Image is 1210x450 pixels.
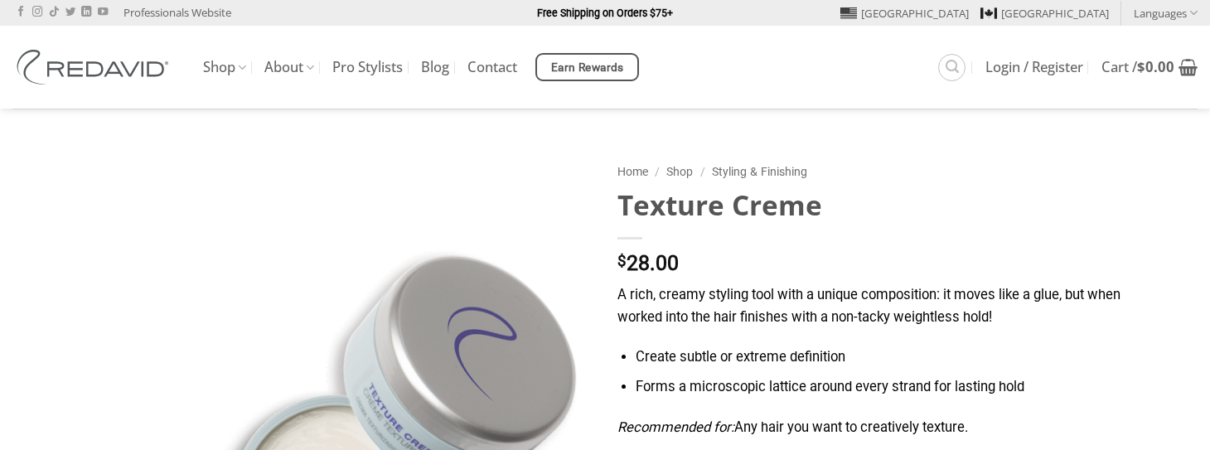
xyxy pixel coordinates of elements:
a: Shop [666,165,693,178]
a: View cart [1101,49,1198,85]
span: / [655,165,660,178]
a: Blog [421,52,449,82]
bdi: 28.00 [617,251,679,275]
a: Follow on YouTube [98,7,108,18]
a: Earn Rewards [535,53,639,81]
a: Home [617,165,648,178]
a: Pro Stylists [332,52,403,82]
span: Earn Rewards [551,59,624,77]
a: Follow on Facebook [16,7,26,18]
a: Contact [467,52,517,82]
a: Styling & Finishing [712,165,807,178]
a: About [264,51,314,84]
span: $ [1137,57,1145,76]
h1: Texture Creme [617,187,1135,223]
a: Follow on LinkedIn [81,7,91,18]
a: Follow on Instagram [32,7,42,18]
a: Follow on TikTok [49,7,59,18]
p: Any hair you want to creatively texture. [617,417,1135,439]
bdi: 0.00 [1137,57,1174,76]
strong: Free Shipping on Orders $75+ [537,7,673,19]
p: A rich, creamy styling tool with a unique composition: it moves like a glue, but when worked into... [617,284,1135,328]
a: [GEOGRAPHIC_DATA] [840,1,969,26]
li: Forms a microscopic lattice around every strand for lasting hold [636,376,1135,399]
img: REDAVID Salon Products | United States [12,50,178,85]
em: Recommended for: [617,419,734,435]
a: [GEOGRAPHIC_DATA] [980,1,1109,26]
a: Languages [1134,1,1198,25]
a: Search [938,54,966,81]
li: Create subtle or extreme definition [636,346,1135,369]
span: $ [617,254,627,269]
span: Login / Register [985,60,1083,74]
a: Login / Register [985,52,1083,82]
nav: Breadcrumb [617,162,1135,181]
span: Cart / [1101,60,1174,74]
a: Follow on Twitter [65,7,75,18]
a: Shop [203,51,246,84]
span: / [700,165,705,178]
